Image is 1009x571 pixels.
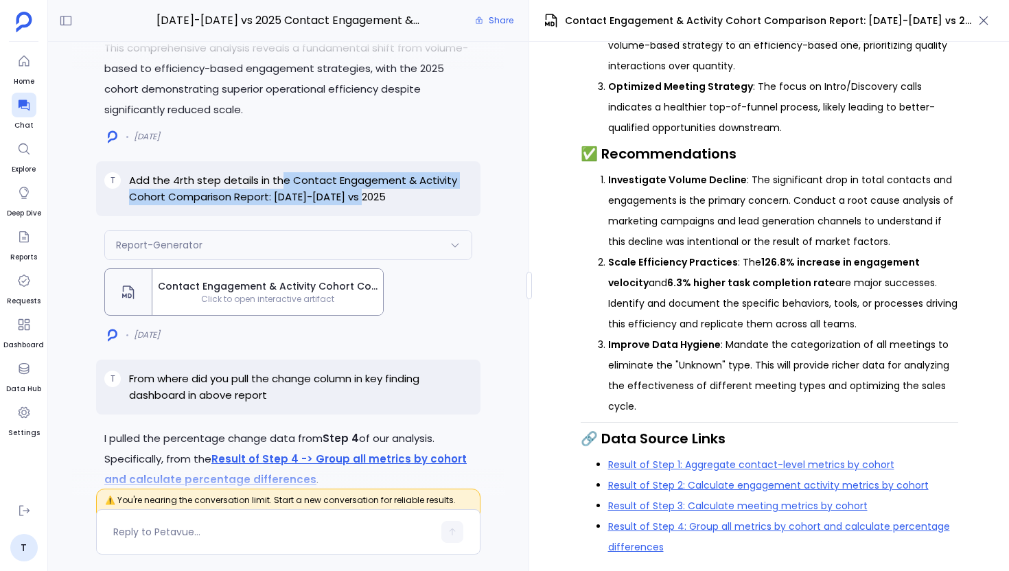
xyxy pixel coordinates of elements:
a: Reports [10,224,37,263]
a: Explore [12,137,36,175]
strong: 6.3% higher task completion rate [667,276,835,290]
img: logo [108,329,117,342]
span: Home [12,76,36,87]
a: Result of Step 3: Calculate meeting metrics by cohort [608,499,868,513]
button: Contact Engagement & Activity Cohort Comparison Report: [DATE]-[DATE] vs 2025 - Complete Analysis... [104,268,384,316]
a: Result of Step 1: Aggregate contact-level metrics by cohort [608,458,894,471]
span: Report-Generator [116,238,202,252]
li: : Mandate the categorization of all meetings to eliminate the "Unknown" type. This will provide r... [608,334,958,417]
button: Share [467,11,522,30]
span: Explore [12,164,36,175]
span: Contact Engagement & Activity Cohort Comparison Report: [DATE]-[DATE] vs 2025 - Complete Analysis [565,14,972,28]
p: Add the 4rth step details in the Contact Engagement & Activity Cohort Comparison Report: [DATE]-[... [129,172,472,205]
a: Home [12,49,36,87]
strong: Investigate Volume Decline [608,173,747,187]
span: Contact Engagement & Activity Cohort Comparison Report: [DATE]-[DATE] vs 2025 - Complete Analysis [158,279,378,294]
strong: 126.8% increase in engagement velocity [608,255,920,290]
h3: 🔗 Data Source Links [581,428,958,449]
li: : The focus on Intro/Discovery calls indicates a healthier top-of-funnel process, likely leading ... [608,76,958,138]
span: ⚠️ You're nearing the conversation limit. Start a new conversation for reliable results. [96,489,480,520]
span: [DATE]-[DATE] vs 2025 Contact Engagement & Activity Cohort Analysis [156,12,421,30]
li: : The data strongly supports a shift from a volume-based strategy to an efficiency-based one, pri... [608,14,958,76]
span: Data Hub [6,384,41,395]
span: Requests [7,296,40,307]
a: T [10,534,38,561]
a: Requests [7,268,40,307]
img: logo [108,130,117,143]
li: : The significant drop in total contacts and engagements is the primary concern. Conduct a root c... [608,170,958,252]
span: Click to open interactive artifact [152,294,383,305]
span: Chat [12,120,36,131]
img: petavue logo [16,12,32,32]
strong: Step 4 [323,431,359,445]
h3: ✅ Recommendations [581,143,958,164]
strong: Improve Data Hygiene [608,338,721,351]
span: [DATE] [134,329,160,340]
span: T [111,373,115,384]
span: Deep Dive [7,208,41,219]
a: Result of Step 4: Group all metrics by cohort and calculate percentage differences [608,520,950,554]
li: : The and are major successes. Identify and document the specific behaviors, tools, or processes ... [608,252,958,334]
a: Dashboard [3,312,44,351]
a: Result of Step 4 -> Group all metrics by cohort and calculate percentage differences [104,452,467,487]
a: Chat [12,93,36,131]
a: Settings [8,400,40,439]
strong: Optimized Meeting Strategy [608,80,753,93]
a: Deep Dive [7,180,41,219]
span: Dashboard [3,340,44,351]
p: From where did you pull the change column in key finding dashboard in above report [129,371,472,404]
span: Share [489,15,513,26]
strong: Scale Efficiency Practices [608,255,738,269]
span: Settings [8,428,40,439]
p: This comprehensive analysis reveals a fundamental shift from volume-based to efficiency-based eng... [104,38,472,120]
span: [DATE] [134,131,160,142]
a: Result of Step 2: Calculate engagement activity metrics by cohort [608,478,929,492]
a: Data Hub [6,356,41,395]
span: Reports [10,252,37,263]
span: T [111,175,115,186]
p: I pulled the percentage change data from of our analysis. Specifically, from the . [104,428,472,490]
